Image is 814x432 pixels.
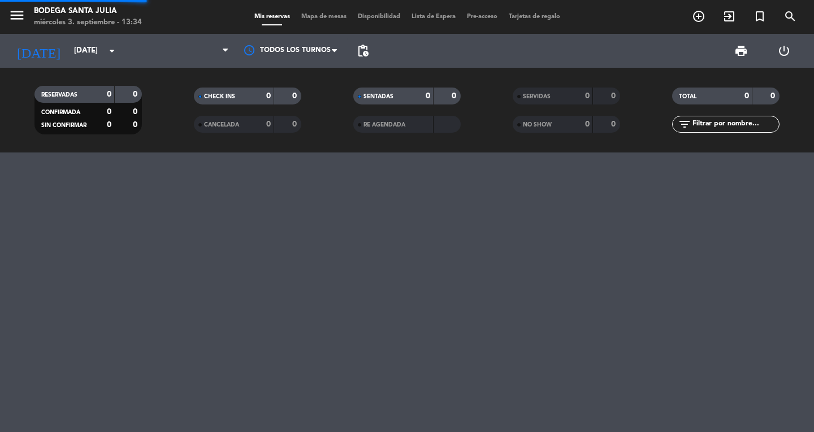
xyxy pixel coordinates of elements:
i: menu [8,7,25,24]
i: add_circle_outline [692,10,705,23]
i: arrow_drop_down [105,44,119,58]
span: CHECK INS [204,94,235,99]
button: menu [8,7,25,28]
strong: 0 [611,92,618,100]
span: print [734,44,748,58]
span: SERVIDAS [523,94,551,99]
div: Bodega Santa Julia [34,6,142,17]
span: RE AGENDADA [363,122,405,128]
strong: 0 [107,90,111,98]
span: CONFIRMADA [41,110,80,115]
input: Filtrar por nombre... [691,118,779,130]
i: [DATE] [8,38,68,63]
i: filter_list [678,117,691,131]
strong: 0 [266,92,271,100]
div: LOG OUT [763,34,806,68]
i: exit_to_app [722,10,736,23]
strong: 0 [585,92,590,100]
span: Pre-acceso [461,14,503,20]
span: pending_actions [356,44,370,58]
i: turned_in_not [753,10,767,23]
strong: 0 [292,92,299,100]
strong: 0 [452,92,458,100]
span: NO SHOW [523,122,552,128]
strong: 0 [744,92,749,100]
strong: 0 [133,90,140,98]
span: Lista de Espera [406,14,461,20]
span: Mis reservas [249,14,296,20]
strong: 0 [292,120,299,128]
span: Disponibilidad [352,14,406,20]
span: CANCELADA [204,122,239,128]
strong: 0 [770,92,777,100]
strong: 0 [133,108,140,116]
strong: 0 [107,108,111,116]
span: Mapa de mesas [296,14,352,20]
strong: 0 [133,121,140,129]
span: Tarjetas de regalo [503,14,566,20]
span: TOTAL [679,94,696,99]
span: SENTADAS [363,94,393,99]
i: power_settings_new [777,44,791,58]
strong: 0 [426,92,430,100]
span: SIN CONFIRMAR [41,123,86,128]
strong: 0 [585,120,590,128]
strong: 0 [611,120,618,128]
div: miércoles 3. septiembre - 13:34 [34,17,142,28]
strong: 0 [266,120,271,128]
strong: 0 [107,121,111,129]
span: RESERVADAS [41,92,77,98]
i: search [783,10,797,23]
